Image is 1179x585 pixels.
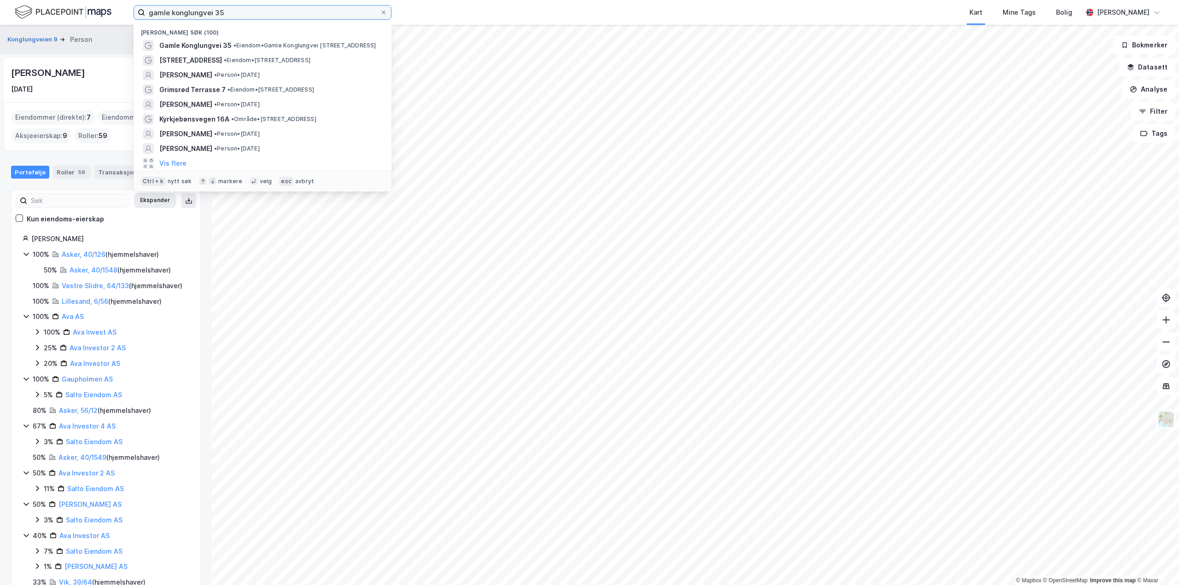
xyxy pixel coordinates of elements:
[62,297,108,305] a: Lillesand, 6/56
[70,344,126,352] a: Ava Investor 2 AS
[44,342,57,353] div: 25%
[1119,58,1175,76] button: Datasett
[33,405,47,416] div: 80%
[214,101,260,108] span: Person • [DATE]
[168,178,192,185] div: nytt søk
[58,453,106,461] a: Asker, 40/1549
[228,86,314,93] span: Eiendom • [STREET_ADDRESS]
[260,178,272,185] div: velg
[87,112,91,123] span: 7
[62,280,182,291] div: ( hjemmelshaver )
[70,265,171,276] div: ( hjemmelshaver )
[1133,541,1179,585] iframe: Chat Widget
[65,391,122,399] a: Salto Eiendom AS
[233,42,376,49] span: Eiendom • Gamle Konglungvei [STREET_ADDRESS]
[94,166,161,179] div: Transaksjoner
[33,530,47,541] div: 40%
[63,130,67,141] span: 9
[224,57,310,64] span: Eiendom • [STREET_ADDRESS]
[1132,124,1175,143] button: Tags
[62,250,105,258] a: Asker, 40/126
[67,485,124,492] a: Salto Eiendom AS
[58,452,160,463] div: ( hjemmelshaver )
[66,438,123,446] a: Salto Eiendom AS
[31,233,189,244] div: [PERSON_NAME]
[44,483,55,494] div: 11%
[27,194,128,208] input: Søk
[214,130,217,137] span: •
[214,145,217,152] span: •
[70,266,117,274] a: Asker, 40/1548
[1016,577,1041,584] a: Mapbox
[224,57,227,64] span: •
[1043,577,1088,584] a: OpenStreetMap
[64,562,128,570] a: [PERSON_NAME] AS
[233,42,236,49] span: •
[59,532,110,539] a: Ava Investor AS
[59,405,151,416] div: ( hjemmelshaver )
[295,178,314,185] div: avbryt
[27,214,104,225] div: Kun eiendoms-eierskap
[33,249,49,260] div: 100%
[76,168,87,177] div: 59
[145,6,380,19] input: Søk på adresse, matrikkel, gårdeiere, leietakere eller personer
[159,99,212,110] span: [PERSON_NAME]
[231,116,234,122] span: •
[44,436,53,447] div: 3%
[159,55,222,66] span: [STREET_ADDRESS]
[33,280,49,291] div: 100%
[33,296,49,307] div: 100%
[228,86,230,93] span: •
[214,71,260,79] span: Person • [DATE]
[1131,102,1175,121] button: Filter
[134,193,176,208] button: Ekspander
[33,452,46,463] div: 50%
[159,84,226,95] span: Grimsrød Terrasse 7
[33,374,49,385] div: 100%
[214,145,260,152] span: Person • [DATE]
[159,40,232,51] span: Gamle Konglungvei 35
[33,468,46,479] div: 50%
[141,177,166,186] div: Ctrl + k
[12,128,71,143] div: Aksjeeierskap :
[73,328,117,336] a: Ava Invest AS
[15,4,111,20] img: logo.f888ab2527a4732fd821a326f86c7f29.svg
[66,547,123,555] a: Salto Eiendom AS
[969,7,982,18] div: Kart
[58,500,122,508] a: [PERSON_NAME] AS
[44,389,53,400] div: 5%
[75,128,111,143] div: Roller :
[214,130,260,138] span: Person • [DATE]
[159,158,187,169] button: Vis flere
[44,546,53,557] div: 7%
[11,65,87,80] div: [PERSON_NAME]
[12,110,94,125] div: Eiendommer (direkte) :
[218,178,242,185] div: markere
[1122,80,1175,98] button: Analyse
[214,101,217,108] span: •
[159,128,212,139] span: [PERSON_NAME]
[1090,577,1136,584] a: Improve this map
[1056,7,1072,18] div: Bolig
[53,166,91,179] div: Roller
[62,375,113,383] a: Gaupholmen AS
[159,143,212,154] span: [PERSON_NAME]
[59,406,98,414] a: Asker, 56/12
[62,296,162,307] div: ( hjemmelshaver )
[33,421,47,432] div: 67%
[62,282,129,290] a: Vestre Slidre, 64/133
[279,177,293,186] div: esc
[11,84,33,95] div: [DATE]
[33,499,46,510] div: 50%
[214,71,217,78] span: •
[1157,411,1175,428] img: Z
[1097,7,1150,18] div: [PERSON_NAME]
[66,516,123,524] a: Salto Eiendom AS
[44,327,60,338] div: 100%
[70,34,92,45] div: Person
[1113,36,1175,54] button: Bokmerker
[44,265,57,276] div: 50%
[134,22,391,38] div: [PERSON_NAME] søk (100)
[33,311,49,322] div: 100%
